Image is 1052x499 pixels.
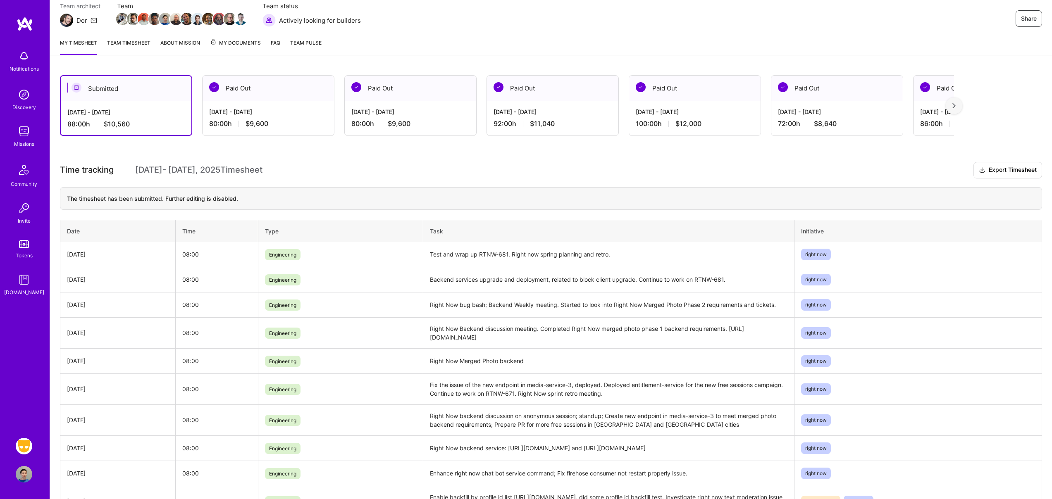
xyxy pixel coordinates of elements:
[210,38,261,55] a: My Documents
[4,288,44,297] div: [DOMAIN_NAME]
[18,216,31,225] div: Invite
[778,119,896,128] div: 72:00 h
[351,107,470,116] div: [DATE] - [DATE]
[265,415,301,426] span: Engineering
[176,292,258,317] td: 08:00
[214,12,224,26] a: Team Member Avatar
[19,240,29,248] img: tokens
[246,119,268,128] span: $9,600
[265,299,301,311] span: Engineering
[159,13,172,25] img: Team Member Avatar
[801,383,831,395] span: right now
[12,103,36,112] div: Discovery
[952,103,956,109] img: right
[265,468,301,479] span: Engineering
[636,107,754,116] div: [DATE] - [DATE]
[67,444,169,452] div: [DATE]
[388,119,410,128] span: $9,600
[176,267,258,292] td: 08:00
[148,13,161,25] img: Team Member Avatar
[487,76,618,101] div: Paid Out
[91,17,97,24] i: icon Mail
[60,2,100,10] span: Team architect
[76,16,87,25] div: Dor
[67,120,185,128] div: 88:00 h
[60,38,97,55] a: My timesheet
[265,356,301,367] span: Engineering
[262,2,361,10] span: Team status
[814,119,837,128] span: $8,640
[16,200,32,216] img: Invite
[149,12,160,26] a: Team Member Avatar
[271,38,280,55] a: FAQ
[14,466,34,482] a: User Avatar
[265,443,301,454] span: Engineering
[423,404,794,435] td: Right Now backend discussion on anonymous session; standup; Create new endpoint in media-service-...
[629,76,761,101] div: Paid Out
[771,76,903,101] div: Paid Out
[265,384,301,395] span: Engineering
[265,328,301,339] span: Engineering
[67,385,169,393] div: [DATE]
[423,373,794,404] td: Fix the issue of the new endpoint in media-service-3, deployed. Deployed entitlement-service for ...
[16,86,32,103] img: discovery
[176,242,258,267] td: 08:00
[60,187,1042,210] div: The timesheet has been submitted. Further editing is disabled.
[262,14,276,27] img: Actively looking for builders
[202,13,215,25] img: Team Member Avatar
[801,414,831,426] span: right now
[60,165,114,175] span: Time tracking
[213,13,225,25] img: Team Member Avatar
[920,107,1038,116] div: [DATE] - [DATE]
[920,119,1038,128] div: 86:00 h
[290,38,322,55] a: Team Pulse
[265,274,301,285] span: Engineering
[67,356,169,365] div: [DATE]
[279,16,361,25] span: Actively looking for builders
[67,469,169,478] div: [DATE]
[914,76,1045,101] div: Paid Out
[60,14,73,27] img: Team Architect
[60,220,176,242] th: Date
[116,13,129,25] img: Team Member Avatar
[423,348,794,373] td: Right Now Merged Photo backend
[67,275,169,284] div: [DATE]
[176,220,258,242] th: Time
[16,466,32,482] img: User Avatar
[14,160,34,180] img: Community
[191,13,204,25] img: Team Member Avatar
[778,107,896,116] div: [DATE] - [DATE]
[72,83,81,93] img: Submitted
[801,299,831,311] span: right now
[176,461,258,486] td: 08:00
[67,328,169,337] div: [DATE]
[14,140,34,148] div: Missions
[11,180,37,188] div: Community
[636,119,754,128] div: 100:00 h
[801,355,831,367] span: right now
[138,12,149,26] a: Team Member Avatar
[423,242,794,267] td: Test and wrap up RTNW-681. Right now spring planning and retro.
[16,48,32,64] img: bell
[494,82,503,92] img: Paid Out
[234,13,247,25] img: Team Member Avatar
[675,119,701,128] span: $12,000
[345,76,476,101] div: Paid Out
[979,166,985,175] i: icon Download
[203,76,334,101] div: Paid Out
[258,220,423,242] th: Type
[67,250,169,259] div: [DATE]
[16,123,32,140] img: teamwork
[778,82,788,92] img: Paid Out
[636,82,646,92] img: Paid Out
[176,404,258,435] td: 08:00
[224,12,235,26] a: Team Member Avatar
[176,348,258,373] td: 08:00
[176,373,258,404] td: 08:00
[209,107,327,116] div: [DATE] - [DATE]
[351,82,361,92] img: Paid Out
[423,267,794,292] td: Backend services upgrade and deployment, related to block client upgrade. Continue to work on RTN...
[973,162,1042,178] button: Export Timesheet
[203,12,214,26] a: Team Member Avatar
[127,13,139,25] img: Team Member Avatar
